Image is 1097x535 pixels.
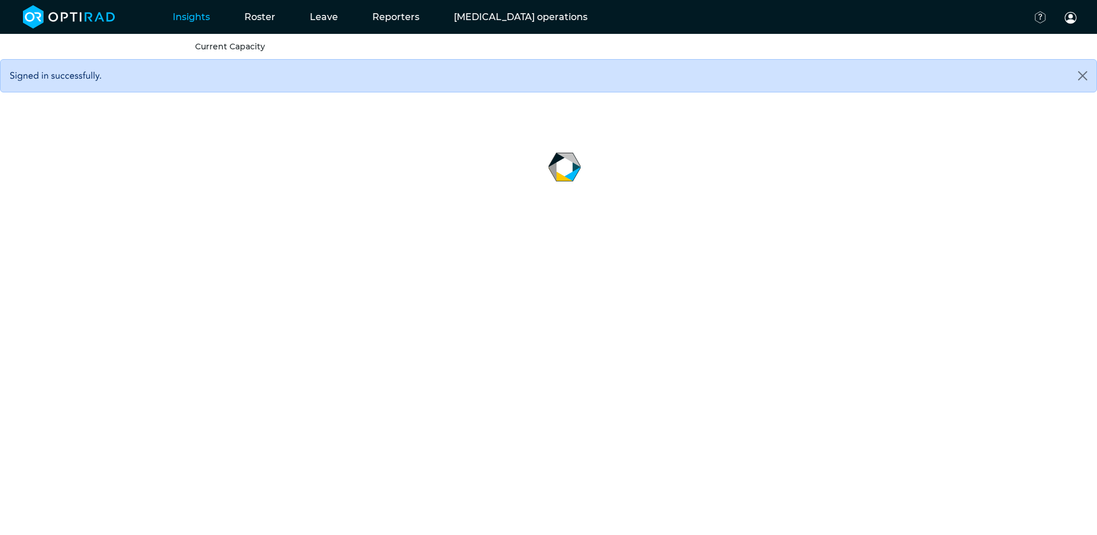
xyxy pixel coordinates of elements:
button: Close [1069,60,1096,92]
img: brand-opti-rad-logos-blue-and-white-d2f68631ba2948856bd03f2d395fb146ddc8fb01b4b6e9315ea85fa773367... [23,5,115,29]
a: Current Capacity [195,41,265,52]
